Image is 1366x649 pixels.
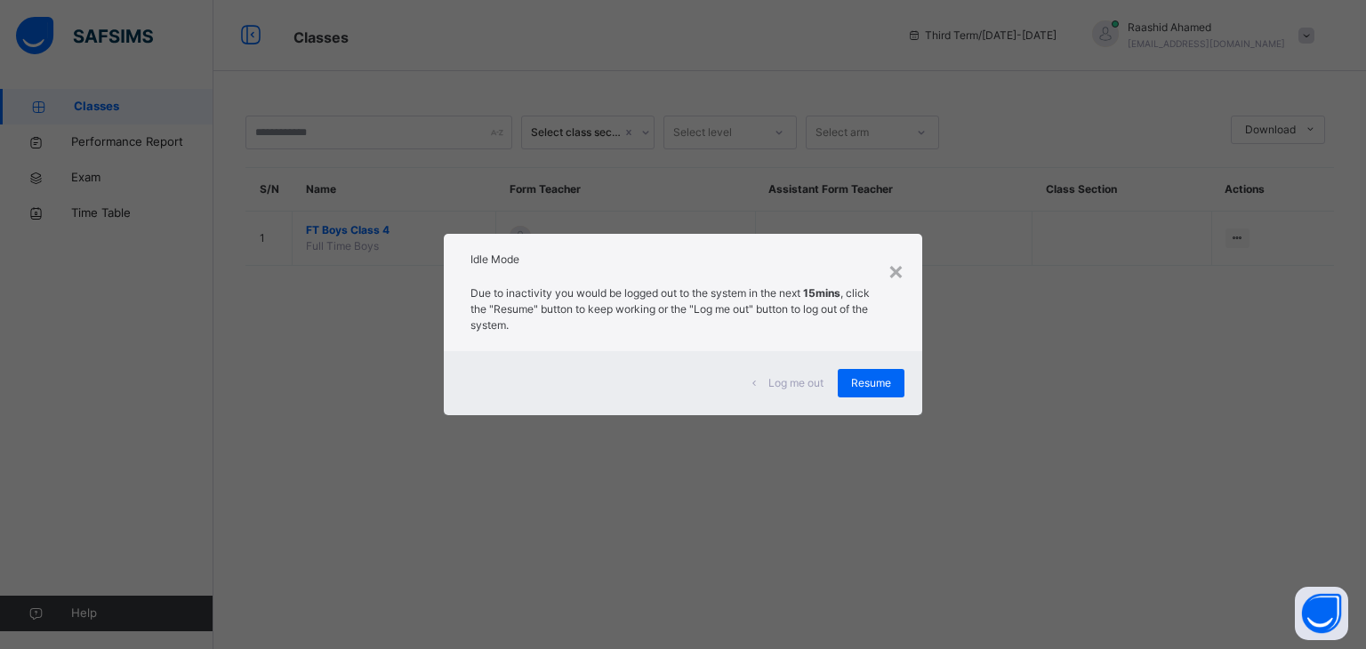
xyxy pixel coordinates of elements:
[768,375,824,391] span: Log me out
[1295,587,1348,640] button: Open asap
[888,252,904,289] div: ×
[470,285,896,333] p: Due to inactivity you would be logged out to the system in the next , click the "Resume" button t...
[803,286,840,300] strong: 15mins
[470,252,896,268] h2: Idle Mode
[851,375,891,391] span: Resume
